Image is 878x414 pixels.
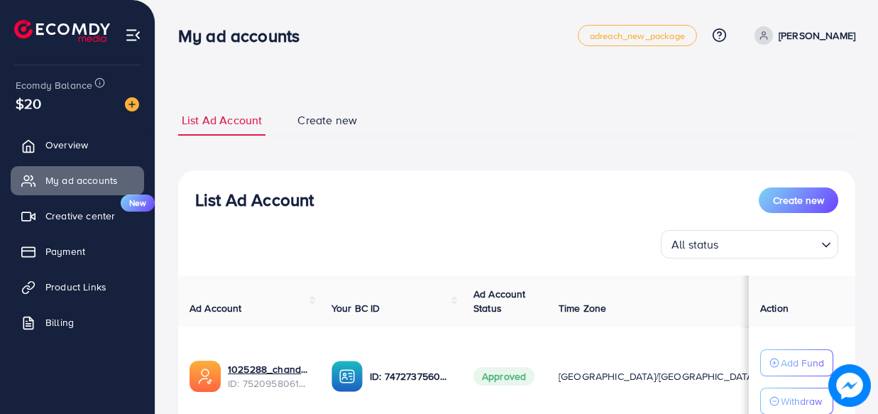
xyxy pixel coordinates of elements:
[45,138,88,152] span: Overview
[11,202,144,230] a: Creative centerNew
[590,31,685,40] span: adreach_new_package
[781,393,822,410] p: Withdraw
[559,369,756,383] span: [GEOGRAPHIC_DATA]/[GEOGRAPHIC_DATA]
[11,273,144,301] a: Product Links
[559,301,606,315] span: Time Zone
[749,26,855,45] a: [PERSON_NAME]
[45,315,74,329] span: Billing
[11,166,144,195] a: My ad accounts
[578,25,697,46] a: adreach_new_package
[473,367,534,386] span: Approved
[228,362,309,391] div: <span class='underline'>1025288_chandsitara 2_1751109521773</span></br>7520958061609271313
[773,193,824,207] span: Create new
[228,362,309,376] a: 1025288_chandsitara 2_1751109521773
[16,78,92,92] span: Ecomdy Balance
[125,97,139,111] img: image
[669,234,722,255] span: All status
[125,27,141,43] img: menu
[11,308,144,337] a: Billing
[781,354,824,371] p: Add Fund
[190,301,242,315] span: Ad Account
[45,209,115,223] span: Creative center
[760,301,789,315] span: Action
[121,195,155,212] span: New
[190,361,221,392] img: ic-ads-acc.e4c84228.svg
[45,244,85,258] span: Payment
[182,112,262,129] span: List Ad Account
[178,26,311,46] h3: My ad accounts
[11,131,144,159] a: Overview
[195,190,314,210] h3: List Ad Account
[828,364,871,407] img: image
[45,173,118,187] span: My ad accounts
[779,27,855,44] p: [PERSON_NAME]
[331,301,380,315] span: Your BC ID
[661,230,838,258] div: Search for option
[45,280,106,294] span: Product Links
[14,20,110,42] img: logo
[228,376,309,391] span: ID: 7520958061609271313
[11,237,144,266] a: Payment
[723,231,816,255] input: Search for option
[370,368,451,385] p: ID: 7472737560574476289
[331,361,363,392] img: ic-ba-acc.ded83a64.svg
[760,349,833,376] button: Add Fund
[473,287,526,315] span: Ad Account Status
[16,93,41,114] span: $20
[297,112,357,129] span: Create new
[759,187,838,213] button: Create new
